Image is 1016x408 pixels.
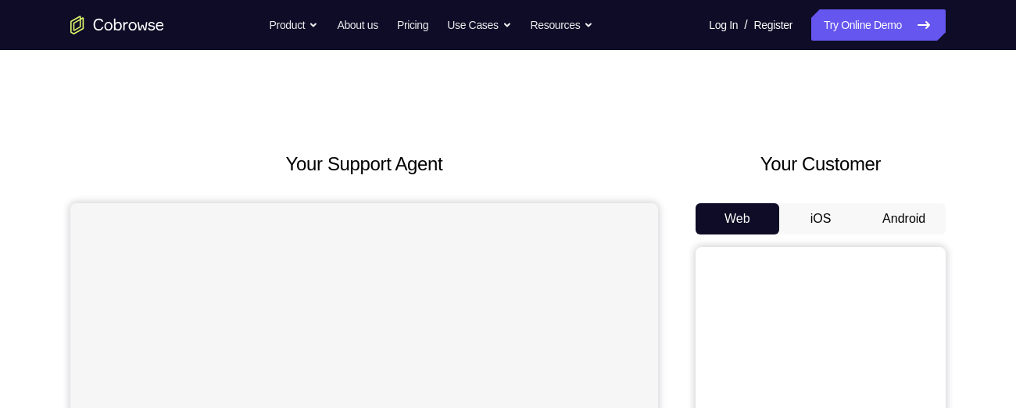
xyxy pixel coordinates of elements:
a: Log In [709,9,738,41]
a: Try Online Demo [811,9,946,41]
button: Resources [531,9,594,41]
a: About us [337,9,377,41]
button: Android [862,203,946,234]
button: Web [696,203,779,234]
h2: Your Support Agent [70,150,658,178]
a: Go to the home page [70,16,164,34]
button: iOS [779,203,863,234]
span: / [744,16,747,34]
a: Pricing [397,9,428,41]
h2: Your Customer [696,150,946,178]
button: Use Cases [447,9,511,41]
a: Register [754,9,792,41]
button: Product [270,9,319,41]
